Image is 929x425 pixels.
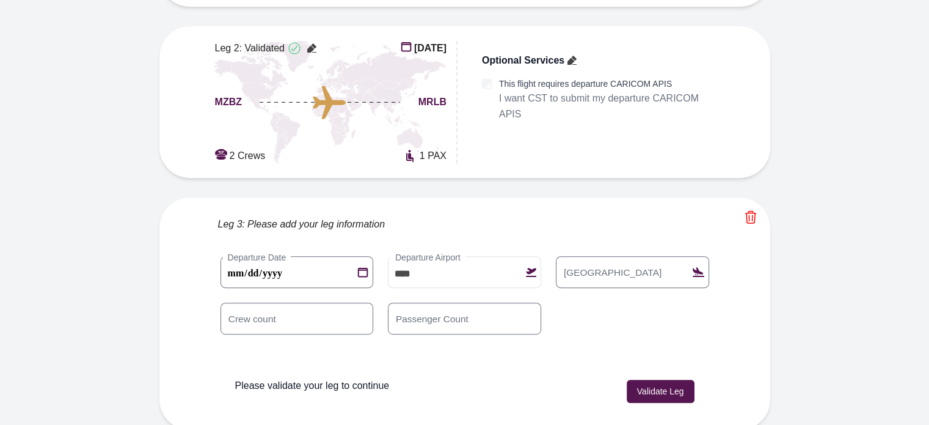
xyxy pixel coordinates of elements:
label: [GEOGRAPHIC_DATA] [558,265,667,279]
span: MZBZ [215,95,242,109]
label: Departure Airport [390,251,465,264]
span: 2 Crews [230,149,266,163]
span: MRLB [418,95,446,109]
span: Please add your leg information [247,217,385,232]
span: 1 PAX [420,149,446,163]
span: [DATE] [414,41,446,56]
span: Leg 3: [218,217,245,232]
button: Validate Leg [627,380,694,403]
span: Leg 2: Validated [215,41,285,56]
label: Crew count [223,312,281,325]
label: This flight requires departure CARICOM APIS [499,78,712,91]
label: Departure Date [223,251,291,264]
label: Passenger Count [390,312,474,325]
p: I want CST to submit my departure CARICOM APIS [499,91,712,122]
span: Optional Services [482,53,564,68]
p: Please validate your leg to continue [235,379,390,393]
